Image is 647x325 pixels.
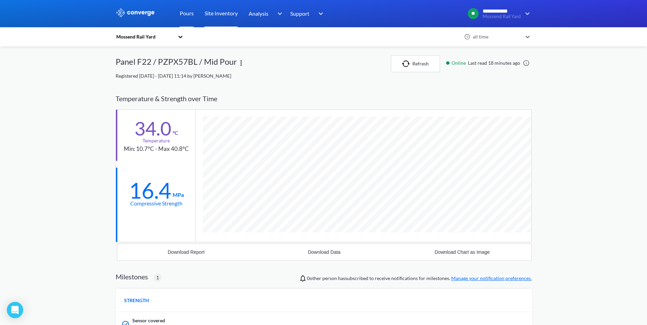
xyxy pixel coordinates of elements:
div: Mossend Rail Yard [116,33,174,41]
div: Temperature [143,137,170,144]
div: 16.4 [129,182,171,199]
button: Download Report [117,244,255,260]
button: Download Data [255,244,393,260]
span: person has subscribed to receive notifications for milestones. [307,275,532,282]
span: Online [452,59,468,67]
div: Download Report [168,249,205,255]
span: Sensor covered [132,317,165,324]
span: 1 [156,274,159,281]
img: icon-clock.svg [464,34,470,40]
span: STRENGTH [124,297,149,304]
span: Support [290,9,309,18]
div: Open Intercom Messenger [7,302,23,318]
div: Last read 18 minutes ago [443,59,532,67]
img: downArrow.svg [314,10,325,18]
img: logo_ewhite.svg [116,8,155,17]
div: Compressive Strength [130,199,182,207]
div: 34.0 [134,120,171,137]
div: Download Chart as Image [435,249,490,255]
img: downArrow.svg [521,10,532,18]
button: Refresh [391,55,440,72]
button: Download Chart as Image [393,244,531,260]
div: Download Data [308,249,341,255]
div: Temperature & Strength over Time [116,88,532,109]
span: Mossend Rail Yard [483,14,521,19]
img: icon-refresh.svg [402,60,412,67]
span: 0 other [307,275,321,281]
span: Analysis [249,9,268,18]
div: Panel F22 / PZPX57BL / Mid Pour [116,55,237,72]
img: notifications-icon.svg [299,274,307,282]
img: more.svg [237,59,245,67]
div: Min: 10.7°C - Max 40.8°C [124,144,189,154]
h2: Milestones [116,273,148,281]
div: all time [471,33,522,41]
span: Registered [DATE] - [DATE] 11:14 by [PERSON_NAME] [116,73,231,79]
a: Manage your notification preferences. [451,275,532,281]
img: downArrow.svg [273,10,284,18]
